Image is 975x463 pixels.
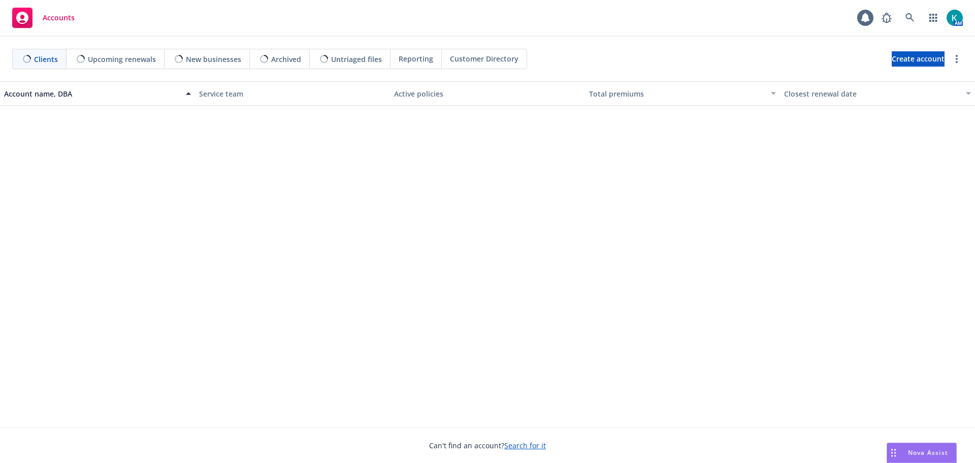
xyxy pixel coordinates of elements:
[88,54,156,65] span: Upcoming renewals
[195,81,390,106] button: Service team
[390,81,585,106] button: Active policies
[784,88,960,99] div: Closest renewal date
[908,448,948,457] span: Nova Assist
[589,88,765,99] div: Total premiums
[923,8,944,28] a: Switch app
[450,53,518,64] span: Customer Directory
[900,8,920,28] a: Search
[394,88,581,99] div: Active policies
[271,54,301,65] span: Archived
[780,81,975,106] button: Closest renewal date
[876,8,897,28] a: Report a Bug
[199,88,386,99] div: Service team
[399,53,433,64] span: Reporting
[8,4,79,32] a: Accounts
[892,51,945,67] a: Create account
[34,54,58,65] span: Clients
[504,441,546,450] a: Search for it
[887,443,957,463] button: Nova Assist
[887,443,900,462] div: Drag to move
[892,49,945,69] span: Create account
[186,54,241,65] span: New businesses
[429,440,546,451] span: Can't find an account?
[951,53,963,65] a: more
[4,88,180,99] div: Account name, DBA
[585,81,780,106] button: Total premiums
[331,54,382,65] span: Untriaged files
[947,10,963,26] img: photo
[43,14,75,22] span: Accounts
